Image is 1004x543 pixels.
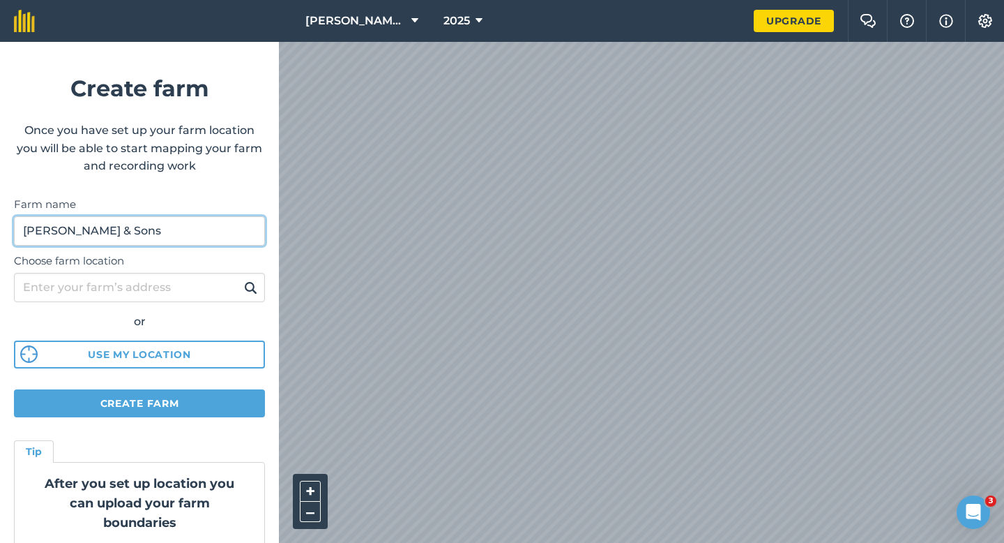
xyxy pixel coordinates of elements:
span: 2025 [443,13,470,29]
img: svg%3e [20,345,38,363]
img: A question mark icon [899,14,915,28]
img: fieldmargin Logo [14,10,35,32]
input: Enter your farm’s address [14,273,265,302]
strong: After you set up location you can upload your farm boundaries [45,476,234,530]
img: A cog icon [977,14,994,28]
h1: Create farm [14,70,265,106]
label: Farm name [14,196,265,213]
label: Choose farm location [14,253,265,269]
a: Upgrade [754,10,834,32]
button: Create farm [14,389,265,417]
span: [PERSON_NAME] & Sons Farming LTD [305,13,406,29]
button: + [300,481,321,502]
span: 3 [985,496,996,507]
iframe: Intercom live chat [957,496,990,529]
button: – [300,502,321,522]
button: Use my location [14,341,265,369]
img: svg+xml;base64,PHN2ZyB4bWxucz0iaHR0cDovL3d3dy53My5vcmcvMjAwMC9zdmciIHdpZHRoPSIxNyIgaGVpZ2h0PSIxNy... [939,13,953,29]
h4: Tip [26,444,42,459]
img: svg+xml;base64,PHN2ZyB4bWxucz0iaHR0cDovL3d3dy53My5vcmcvMjAwMC9zdmciIHdpZHRoPSIxOSIgaGVpZ2h0PSIyNC... [244,279,257,296]
input: Farm name [14,216,265,246]
img: Two speech bubbles overlapping with the left bubble in the forefront [860,14,876,28]
p: Once you have set up your farm location you will be able to start mapping your farm and recording... [14,121,265,175]
div: or [14,313,265,331]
